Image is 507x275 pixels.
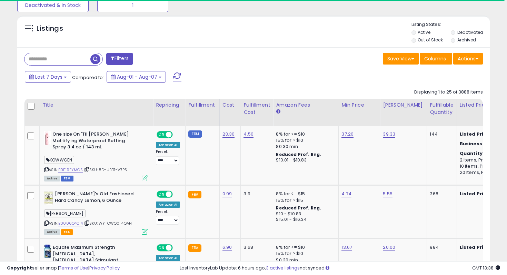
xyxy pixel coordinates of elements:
[44,191,148,234] div: ASIN:
[243,191,268,197] div: 3.9
[156,149,180,165] div: Preset:
[222,101,238,109] div: Cost
[157,191,166,197] span: ON
[243,101,270,116] div: Fulfillment Cost
[61,229,73,235] span: FBA
[156,142,180,148] div: Amazon AI
[430,101,454,116] div: Fulfillable Quantity
[58,167,83,173] a: B0F19FYMGS
[172,245,183,251] span: OFF
[157,132,166,138] span: ON
[72,74,104,81] span: Compared to:
[383,190,392,197] a: 5.55
[243,131,254,138] a: 4.50
[7,265,32,271] strong: Copyright
[276,251,333,257] div: 15% for > $10
[44,229,60,235] span: All listings currently available for purchase on Amazon
[44,131,51,145] img: 41ieSZZ3WqL._SL40_.jpg
[418,37,443,43] label: Out of Stock
[383,244,395,251] a: 20.00
[7,265,120,272] div: seller snap | |
[276,205,321,211] b: Reduced Prof. Rng.
[59,265,88,271] a: Terms of Use
[172,132,183,138] span: OFF
[276,244,333,251] div: 8% for <= $10
[52,131,136,152] b: One size On 'Til [PERSON_NAME] Mattifying Waterproof Setting Spray 3.4 oz / 143 mL
[276,211,333,217] div: $10 - $10.83
[430,131,451,137] div: 144
[276,151,321,157] b: Reduced Prof. Rng.
[472,265,500,271] span: 2025-08-15 13:38 GMT
[188,101,216,109] div: Fulfillment
[188,244,201,252] small: FBA
[276,197,333,204] div: 15% for > $15
[44,131,148,180] div: ASIN:
[156,101,182,109] div: Repricing
[276,109,280,115] small: Amazon Fees.
[341,190,351,197] a: 4.74
[35,73,62,80] span: Last 7 Days
[55,191,139,205] b: [PERSON_NAME]'s Old Fashioned Hard Candy Lemon, 6 Ounce
[180,265,500,272] div: Last InventoryLab Update: 6 hours ago, not synced.
[430,191,451,197] div: 368
[424,55,446,62] span: Columns
[276,137,333,144] div: 15% for > $10
[457,37,476,43] label: Archived
[460,131,491,137] b: Listed Price:
[460,244,491,251] b: Listed Price:
[25,71,71,83] button: Last 7 Days
[276,144,333,150] div: $0.30 min
[383,53,419,65] button: Save View
[106,53,133,65] button: Filters
[276,131,333,137] div: 8% for <= $10
[156,209,180,225] div: Preset:
[460,140,498,147] b: Business Price:
[457,29,483,35] label: Deactivated
[418,29,430,35] label: Active
[89,265,120,271] a: Privacy Policy
[420,53,452,65] button: Columns
[117,73,157,80] span: Aug-01 - Aug-07
[222,190,232,197] a: 0.99
[188,191,201,198] small: FBA
[276,101,336,109] div: Amazon Fees
[37,24,63,33] h5: Listings
[157,245,166,251] span: ON
[341,101,377,109] div: Min Price
[411,21,490,28] p: Listing States:
[188,130,202,138] small: FBM
[460,190,491,197] b: Listed Price:
[107,71,166,83] button: Aug-01 - Aug-07
[84,220,132,226] span: | SKU: WY-CWQ0-4QAH
[58,220,83,226] a: B0006O4OI4
[276,191,333,197] div: 8% for <= $15
[453,53,483,65] button: Actions
[222,244,232,251] a: 6.90
[44,176,60,181] span: All listings currently available for purchase on Amazon
[44,244,51,258] img: 41sTzEC5FxL._SL40_.jpg
[61,176,73,181] span: FBM
[156,202,180,208] div: Amazon AI
[414,89,483,96] div: Displaying 1 to 25 of 3888 items
[44,191,53,205] img: 51PK8RKgj+L._SL40_.jpg
[266,265,300,271] a: 3 active listings
[44,209,86,217] span: [PERSON_NAME]
[341,131,354,138] a: 37.20
[430,244,451,251] div: 984
[84,167,127,173] span: | SKU: 8D-UBB7-V7P5
[172,191,183,197] span: OFF
[44,156,74,164] span: KOWWGEN
[383,131,395,138] a: 39.33
[276,217,333,223] div: $15.01 - $16.24
[243,244,268,251] div: 3.68
[341,244,352,251] a: 13.67
[276,157,333,163] div: $10.01 - $10.83
[42,101,150,109] div: Title
[222,131,235,138] a: 23.30
[383,101,424,109] div: [PERSON_NAME]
